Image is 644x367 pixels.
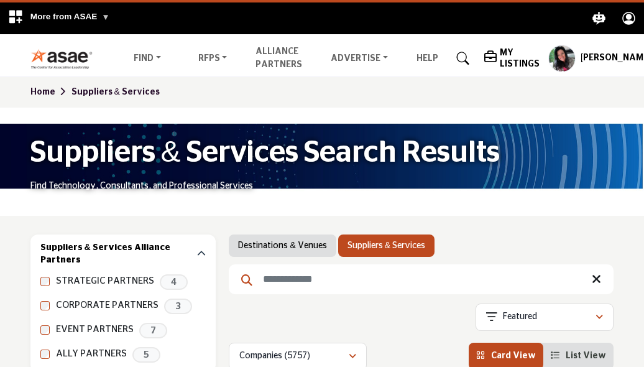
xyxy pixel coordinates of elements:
[239,350,310,363] p: Companies (5757)
[444,49,477,68] a: Search
[255,47,302,69] a: Alliance Partners
[476,351,536,360] a: View Card
[71,88,160,96] a: Suppliers & Services
[30,88,71,96] a: Home
[125,50,170,67] a: Find
[30,180,253,193] p: Find Technology, Consultants, and Professional Services
[566,351,606,360] span: List View
[164,299,192,314] span: 3
[551,351,606,360] a: View List
[238,239,326,252] a: Destinations & Venues
[190,50,236,67] a: RFPs
[30,134,500,172] h1: Suppliers & Services Search Results
[30,49,99,69] img: Site Logo
[500,47,542,70] h5: My Listings
[160,274,188,290] span: 4
[40,301,50,310] input: CORPORATE PARTNERS checkbox
[484,47,542,70] div: My Listings
[476,304,614,331] button: Featured
[56,323,134,337] label: EVENT PARTNERS
[56,274,154,289] label: STRATEGIC PARTNERS
[56,347,127,361] label: ALLY PARTNERS
[40,242,194,266] h2: Suppliers & Services Alliance Partners
[229,264,614,294] input: Search Keyword
[40,350,50,359] input: ALLY PARTNERS checkbox
[40,325,50,335] input: EVENT PARTNERS checkbox
[30,12,110,21] span: More from ASAE
[56,299,159,313] label: CORPORATE PARTNERS
[322,50,397,67] a: Advertise
[548,45,576,72] button: Show hide supplier dropdown
[40,277,50,286] input: STRATEGIC PARTNERS checkbox
[139,323,167,338] span: 7
[503,311,537,323] p: Featured
[132,347,160,363] span: 5
[491,351,536,360] span: Card View
[416,54,438,63] a: Help
[347,239,425,252] a: Suppliers & Services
